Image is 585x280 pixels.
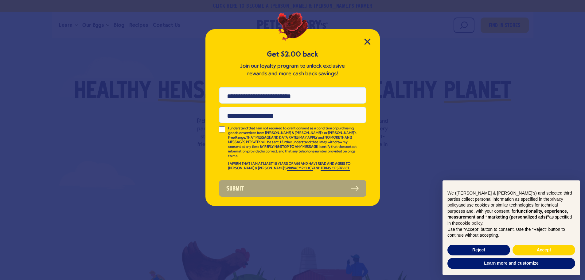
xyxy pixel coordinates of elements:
[219,49,366,59] h5: Get $2.00 back
[239,62,346,78] p: Join our loyalty program to unlock exclusive rewards and more cash back savings!
[219,180,366,197] button: Submit
[287,167,313,171] a: PRIVACY POLICY
[228,126,358,159] p: I understand that I am not required to grant consent as a condition of purchasing goods or servic...
[219,126,225,132] input: I understand that I am not required to grant consent as a condition of purchasing goods or servic...
[321,167,350,171] a: TERMS OF SERVICE.
[447,245,510,256] button: Reject
[228,162,358,171] p: I AFFIRM THAT I AM AT LEAST 18 YEARS OF AGE AND HAVE READ AND AGREE TO [PERSON_NAME] & [PERSON_NA...
[447,190,575,227] p: We ([PERSON_NAME] & [PERSON_NAME]'s) and selected third parties collect personal information as s...
[364,38,371,45] button: Close Modal
[447,258,575,269] button: Learn more and customize
[447,227,575,239] p: Use the “Accept” button to consent. Use the “Reject” button to continue without accepting.
[458,221,482,226] a: cookie policy
[513,245,575,256] button: Accept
